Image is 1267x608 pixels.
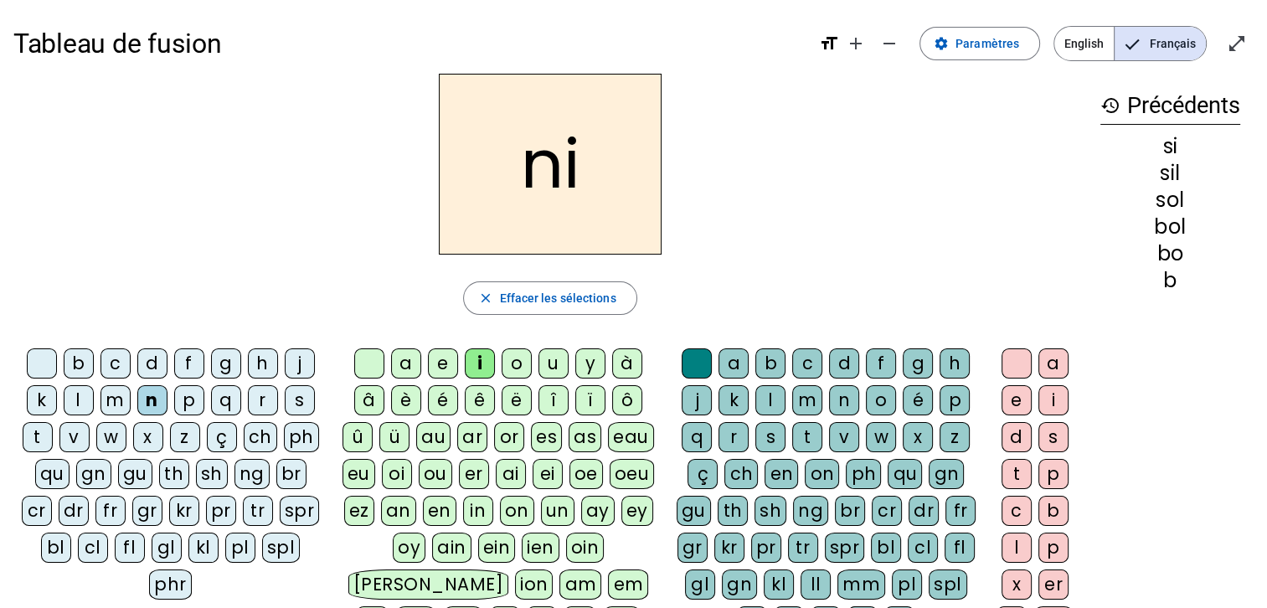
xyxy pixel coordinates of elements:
[559,569,601,600] div: am
[1002,533,1032,563] div: l
[866,348,896,379] div: f
[170,422,200,452] div: z
[866,422,896,452] div: w
[1038,533,1069,563] div: p
[801,569,831,600] div: ll
[457,422,487,452] div: ar
[96,422,126,452] div: w
[866,385,896,415] div: o
[13,17,806,70] h1: Tableau de fusion
[819,33,839,54] mat-icon: format_size
[825,533,865,563] div: spr
[152,533,182,563] div: gl
[903,385,933,415] div: é
[428,348,458,379] div: e
[566,533,605,563] div: oin
[416,422,451,452] div: au
[280,496,320,526] div: spr
[793,496,828,526] div: ng
[888,459,922,489] div: qu
[682,385,712,415] div: j
[225,533,255,563] div: pl
[755,348,785,379] div: b
[423,496,456,526] div: en
[1054,27,1114,60] span: English
[792,385,822,415] div: m
[909,496,939,526] div: dr
[1038,496,1069,526] div: b
[608,422,654,452] div: eau
[174,385,204,415] div: p
[934,36,949,51] mat-icon: settings
[581,496,615,526] div: ay
[722,569,757,600] div: gn
[839,27,873,60] button: Augmenter la taille de la police
[569,459,603,489] div: oe
[538,385,569,415] div: î
[262,533,301,563] div: spl
[477,291,492,306] mat-icon: close
[244,422,277,452] div: ch
[718,422,749,452] div: r
[788,533,818,563] div: tr
[829,422,859,452] div: v
[846,459,881,489] div: ph
[76,459,111,489] div: gn
[929,569,967,600] div: spl
[792,422,822,452] div: t
[419,459,452,489] div: ou
[132,496,162,526] div: gr
[1220,27,1254,60] button: Entrer en plein écran
[1115,27,1206,60] span: Français
[1038,459,1069,489] div: p
[682,422,712,452] div: q
[792,348,822,379] div: c
[64,348,94,379] div: b
[64,385,94,415] div: l
[206,496,236,526] div: pr
[940,385,970,415] div: p
[879,33,899,54] mat-icon: remove
[1053,26,1207,61] mat-button-toggle-group: Language selection
[494,422,524,452] div: or
[149,569,192,600] div: phr
[1100,244,1240,264] div: bo
[463,281,636,315] button: Effacer les sélections
[284,422,319,452] div: ph
[354,385,384,415] div: â
[1100,87,1240,125] h3: Précédents
[755,385,785,415] div: l
[343,422,373,452] div: û
[765,459,798,489] div: en
[100,348,131,379] div: c
[248,385,278,415] div: r
[95,496,126,526] div: fr
[1002,422,1032,452] div: d
[379,422,409,452] div: ü
[196,459,228,489] div: sh
[685,569,715,600] div: gl
[393,533,425,563] div: oy
[538,348,569,379] div: u
[515,569,554,600] div: ion
[463,496,493,526] div: in
[391,348,421,379] div: a
[929,459,964,489] div: gn
[35,459,70,489] div: qu
[118,459,152,489] div: gu
[1002,496,1032,526] div: c
[688,459,718,489] div: ç
[610,459,655,489] div: oeu
[343,459,375,489] div: eu
[522,533,559,563] div: ien
[903,348,933,379] div: g
[502,348,532,379] div: o
[1038,348,1069,379] div: a
[159,459,189,489] div: th
[285,385,315,415] div: s
[541,496,574,526] div: un
[381,496,416,526] div: an
[22,496,52,526] div: cr
[78,533,108,563] div: cl
[1038,569,1069,600] div: er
